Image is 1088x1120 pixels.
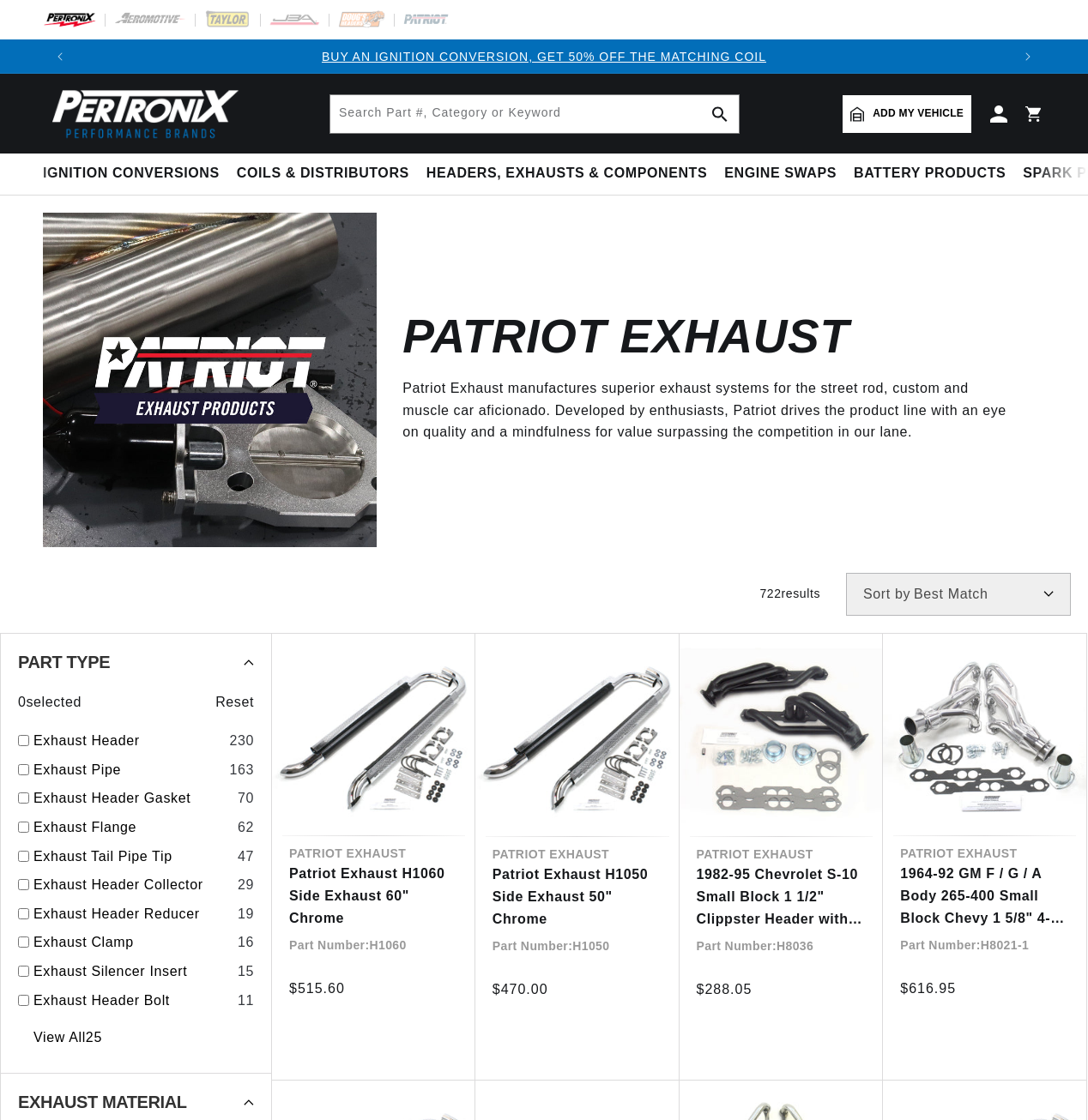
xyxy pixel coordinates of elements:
span: 0 selected [18,691,82,714]
a: Exhaust Header Reducer [33,903,231,925]
span: Battery Products [854,165,1006,183]
div: 70 [238,787,254,810]
div: 16 [238,931,254,954]
div: 15 [238,960,254,983]
a: Exhaust Header Gasket [33,787,231,810]
a: Exhaust Silencer Insert [33,960,231,983]
a: View All 25 [33,1027,102,1049]
span: Exhaust Material [18,1093,187,1111]
a: Exhaust Tail Pipe Tip [33,846,231,868]
img: Patriot Exhaust [43,213,377,546]
a: Exhaust Flange [33,816,231,839]
a: Exhaust Clamp [33,931,231,954]
summary: Coils & Distributors [228,154,418,194]
img: Pertronix [43,84,240,143]
div: 11 [238,990,254,1012]
div: Announcement [77,47,1011,66]
a: Patriot Exhaust H1050 Side Exhaust 50" Chrome [493,864,662,930]
span: Engine Swaps [724,165,837,183]
button: Translation missing: en.sections.announcements.previous_announcement [43,39,77,74]
div: 62 [238,816,254,839]
div: 29 [238,874,254,896]
span: Coils & Distributors [237,165,409,183]
div: 1 of 3 [77,47,1011,66]
summary: Engine Swaps [716,154,845,194]
a: Add my vehicle [843,95,971,133]
span: 722 results [759,587,820,600]
summary: Ignition Conversions [43,154,228,194]
input: Search Part #, Category or Keyword [330,95,739,133]
summary: Headers, Exhausts & Components [418,154,716,194]
div: 47 [238,846,254,868]
span: Headers, Exhausts & Components [426,165,707,183]
a: 1982-95 Chevrolet S-10 Small Block 1 1/2" Clippster Header with Hi-Temp Black Coating [697,864,867,930]
div: 19 [238,903,254,925]
a: BUY AN IGNITION CONVERSION, GET 50% OFF THE MATCHING COIL [322,50,766,63]
span: Ignition Conversions [43,165,220,183]
select: Sort by [846,573,1071,616]
span: Reset [215,691,254,714]
summary: Battery Products [845,154,1014,194]
span: Sort by [863,587,910,601]
span: Add my vehicle [873,105,964,122]
a: Exhaust Header [33,730,222,752]
a: Exhaust Header Collector [33,874,231,896]
a: Patriot Exhaust H1060 Side Exhaust 60" Chrome [289,863,458,929]
h2: Patriot Exhaust [402,316,849,357]
div: 230 [229,730,254,752]
button: Translation missing: en.sections.announcements.next_announcement [1011,39,1045,74]
a: Exhaust Pipe [33,759,222,781]
p: Patriot Exhaust manufactures superior exhaust systems for the street rod, custom and muscle car a... [402,377,1019,443]
span: Part Type [18,653,110,671]
div: 163 [229,759,254,781]
a: Exhaust Header Bolt [33,990,231,1012]
button: search button [701,95,739,133]
a: 1964-92 GM F / G / A Body 265-400 Small Block Chevy 1 5/8" 4-Tube Clippster Header with Metallic ... [900,863,1069,929]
